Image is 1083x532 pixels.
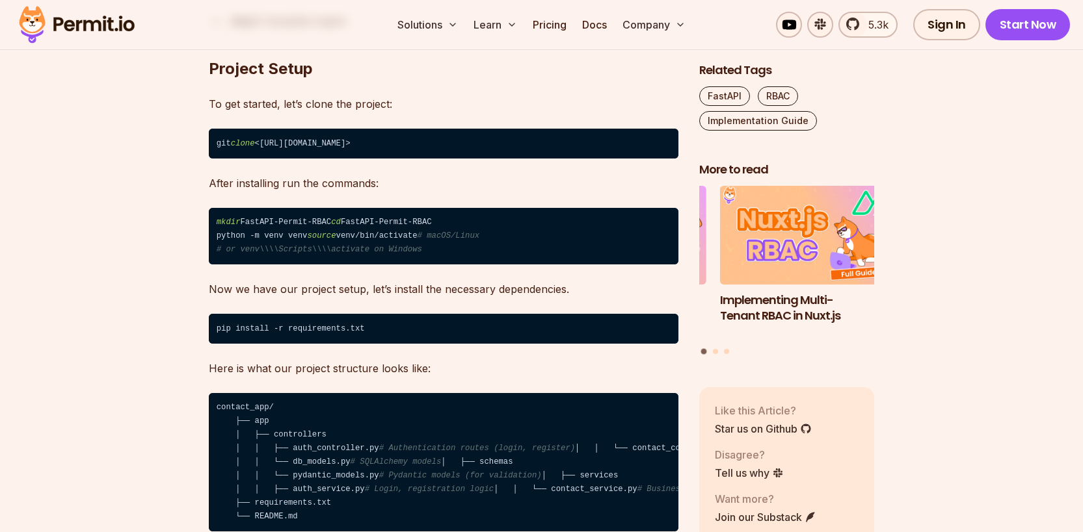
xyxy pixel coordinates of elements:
[758,86,798,106] a: RBAC
[577,12,612,38] a: Docs
[838,12,898,38] a: 5.3k
[209,280,678,298] p: Now we have our project setup, let’s install the necessary dependencies.
[13,3,140,47] img: Permit logo
[418,231,480,240] span: # macOS/Linux
[715,464,784,480] a: Tell us why
[699,86,750,106] a: FastAPI
[209,95,678,113] p: To get started, let’s clone the project:
[715,402,812,418] p: Like this Article?
[720,186,896,285] img: Implementing Multi-Tenant RBAC in Nuxt.js
[379,471,542,480] span: # Pydantic models (for validation)
[209,129,678,158] code: git <[URL][DOMAIN_NAME]>
[699,111,817,131] a: Implementation Guide
[209,393,678,532] code: contact_app/ ├── app │ ├── controllers │ │ ├── auth_controller.py │ │ └── contact_controller.py │...
[231,139,255,148] span: clone
[724,348,729,353] button: Go to slide 3
[715,490,816,506] p: Want more?
[531,186,706,285] img: Policy-Based Access Control (PBAC) Isn’t as Great as You Think
[379,444,575,453] span: # Authentication routes (login, register)
[715,420,812,436] a: Star us on Github
[209,174,678,192] p: After installing run the commands:
[861,17,889,32] span: 5.3k
[331,218,341,227] span: cd
[720,186,896,340] li: 1 of 3
[699,62,875,79] h2: Related Tags
[307,231,336,240] span: source
[720,186,896,340] a: Implementing Multi-Tenant RBAC in Nuxt.jsImplementing Multi-Tenant RBAC in Nuxt.js
[701,348,707,354] button: Go to slide 1
[715,509,816,524] a: Join our Substack
[985,9,1071,40] a: Start Now
[217,245,422,254] span: # or venv\\\\Scripts\\\\activate on Windows
[715,446,784,462] p: Disagree?
[713,348,718,353] button: Go to slide 2
[468,12,522,38] button: Learn
[637,485,819,494] span: # Business logic for handling contacts
[913,9,980,40] a: Sign In
[531,186,706,340] li: 3 of 3
[209,359,678,377] p: Here is what our project structure looks like:
[392,12,463,38] button: Solutions
[531,292,706,340] h3: Policy-Based Access Control (PBAC) Isn’t as Great as You Think
[617,12,691,38] button: Company
[217,218,241,227] span: mkdir
[351,457,442,466] span: # SQLAlchemy models
[209,314,678,344] code: pip install -r requirements.txt
[699,186,875,356] div: Posts
[699,162,875,178] h2: More to read
[209,208,678,265] code: FastAPI-Permit-RBAC FastAPI-Permit-RBAC python -m venv venv venv/bin/activate
[720,292,896,324] h3: Implementing Multi-Tenant RBAC in Nuxt.js
[365,485,494,494] span: # Login, registration logic
[528,12,572,38] a: Pricing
